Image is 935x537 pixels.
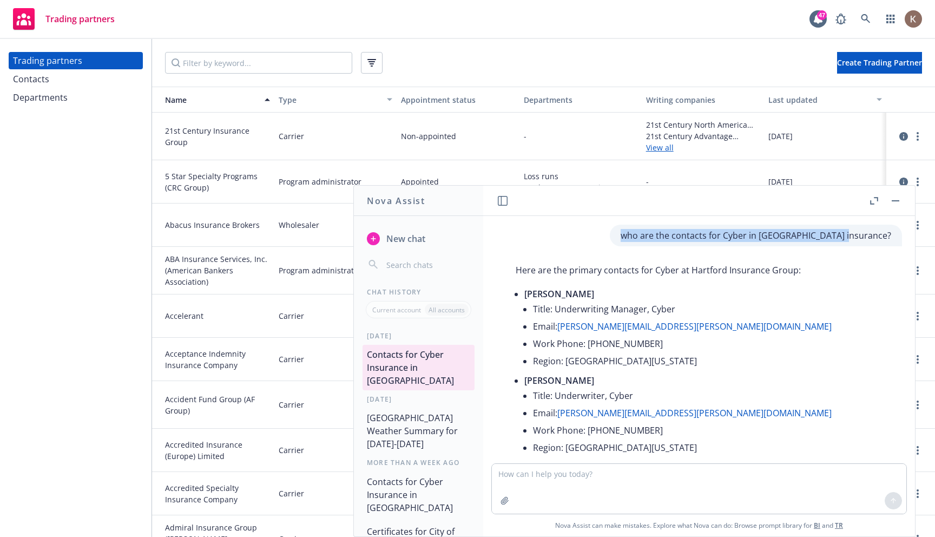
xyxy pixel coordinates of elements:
li: Title: Underwriter, Cyber [533,387,891,404]
button: Departments [519,87,642,113]
div: Trading partners [13,52,82,69]
button: New chat [363,229,475,248]
a: Switch app [880,8,901,30]
span: Program administrator [279,176,361,187]
button: Contacts for Cyber Insurance in [GEOGRAPHIC_DATA] [363,345,475,390]
span: Acceptance Indemnity Insurance Company [165,348,270,371]
div: Name [156,94,258,106]
div: Departments [13,89,68,106]
span: Workers' Compensation [524,182,637,193]
p: who are the contacts for Cyber in [GEOGRAPHIC_DATA] insurance? [621,229,891,242]
a: Trading partners [9,52,143,69]
button: Contacts for Cyber Insurance in [GEOGRAPHIC_DATA] [363,472,475,518]
p: Here are the primary contacts for Cyber at Hartford Insurance Group: [516,264,891,277]
div: Chat History [354,287,483,297]
div: Type [279,94,380,106]
a: more [911,130,924,143]
button: Last updated [764,87,886,113]
span: Appointed [401,176,439,187]
button: [GEOGRAPHIC_DATA] Weather Summary for [DATE]-[DATE] [363,408,475,454]
span: [PERSON_NAME] [524,288,594,300]
span: Carrier [279,130,304,142]
div: Last updated [768,94,870,106]
span: Create Trading Partner [837,57,922,68]
a: more [911,264,924,277]
span: Carrier [279,399,304,410]
li: Email: [533,318,891,335]
a: more [911,487,924,500]
a: Contacts [9,70,143,88]
span: Abacus Insurance Brokers [165,219,270,231]
div: Contacts [13,70,49,88]
div: Writing companies [646,94,760,106]
div: [DATE] [354,331,483,340]
span: [PERSON_NAME] [524,375,594,387]
a: more [911,219,924,232]
span: - [646,176,649,187]
span: Nova Assist can make mistakes. Explore what Nova can do: Browse prompt library for and [555,514,843,536]
a: Report a Bug [830,8,852,30]
img: photo [905,10,922,28]
a: more [911,175,924,188]
button: Writing companies [642,87,764,113]
div: [DATE] [354,395,483,404]
a: View all [646,142,760,153]
a: more [911,353,924,366]
span: Non-appointed [401,130,456,142]
h1: Nova Assist [367,194,425,207]
span: 5 Star Specialty Programs (CRC Group) [165,171,270,193]
input: Filter by keyword... [165,52,352,74]
p: All accounts [429,305,465,315]
a: circleInformation [897,130,910,143]
p: Current account [372,305,421,315]
li: Work Phone: [PHONE_NUMBER] [533,335,891,352]
a: Search [855,8,877,30]
span: Wholesaler [279,219,319,231]
button: Appointment status [397,87,519,113]
a: BI [814,521,820,530]
span: Trading partners [45,15,115,23]
span: - [524,130,526,142]
input: Search chats [384,257,470,272]
button: Name [152,87,274,113]
a: more [911,398,924,411]
button: Create Trading Partner [837,52,922,74]
a: circleInformation [897,175,910,188]
span: Loss runs [524,171,637,182]
li: Title: Underwriting Manager, Cyber [533,300,891,318]
span: Carrier [279,488,304,499]
span: Accident Fund Group (AF Group) [165,394,270,416]
span: Carrier [279,444,304,456]
div: Appointment status [401,94,515,106]
span: ABA Insurance Services, Inc. (American Bankers Association) [165,253,270,287]
a: Departments [9,89,143,106]
div: 47 [817,10,827,20]
span: New chat [384,232,425,245]
span: 21st Century North America Insurance Company [646,119,760,130]
span: Accelerant [165,310,270,322]
li: Region: [GEOGRAPHIC_DATA][US_STATE] [533,439,891,456]
span: Carrier [279,353,304,365]
span: Accredited Insurance (Europe) Limited [165,439,270,462]
a: Trading partners [9,4,119,34]
span: Carrier [279,310,304,322]
a: [PERSON_NAME][EMAIL_ADDRESS][PERSON_NAME][DOMAIN_NAME] [557,320,832,332]
span: 21st Century Advantage Insurance Company [646,130,760,142]
li: Region: [GEOGRAPHIC_DATA][US_STATE] [533,352,891,370]
a: [PERSON_NAME][EMAIL_ADDRESS][PERSON_NAME][DOMAIN_NAME] [557,407,832,419]
a: more [911,310,924,323]
div: More than a week ago [354,458,483,467]
li: Work Phone: [PHONE_NUMBER] [533,422,891,439]
span: Accredited Specialty Insurance Company [165,482,270,505]
a: TR [835,521,843,530]
span: [DATE] [768,130,793,142]
a: more [911,444,924,457]
span: Program administrator [279,265,361,276]
button: Type [274,87,397,113]
li: Email: [533,404,891,422]
div: Departments [524,94,637,106]
span: 21st Century Insurance Group [165,125,270,148]
span: [DATE] [768,176,793,187]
